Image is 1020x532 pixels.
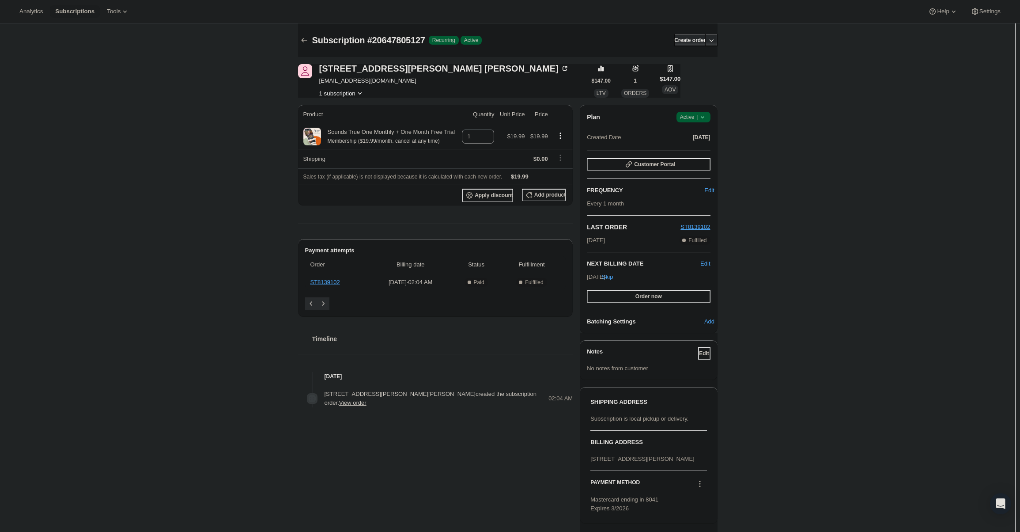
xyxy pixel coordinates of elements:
button: ST8139102 [680,223,710,232]
th: Price [527,105,550,124]
span: Active [680,113,707,122]
h2: FREQUENCY [587,186,708,195]
a: ST8139102 [680,224,710,230]
h4: [DATE] [298,372,573,381]
small: Membership ($19.99/month. cancel at any time) [328,138,440,144]
button: Apply discount [462,189,513,202]
button: Product actions [319,89,364,98]
h2: LAST ORDER [587,223,680,232]
h2: Plan [587,113,600,122]
span: No notes from customer [587,365,648,372]
span: | [696,114,698,121]
span: Apply discount [475,192,513,199]
span: $19.99 [511,173,529,180]
button: Subscriptions [50,5,100,18]
h3: BILLING ADDRESS [590,438,706,447]
span: Edit [699,350,709,357]
span: Order now [635,293,662,300]
h3: PAYMENT METHOD [590,479,640,491]
span: Add [704,317,714,326]
button: [DATE] [693,131,710,144]
span: [STREET_ADDRESS][PERSON_NAME][PERSON_NAME] created the subscription order. [325,391,536,406]
span: [DATE] [693,134,710,141]
span: AOV [665,87,676,93]
span: Fulfilled [525,279,543,286]
div: Open Intercom Messenger [990,493,1011,514]
button: Subscriptions [298,34,310,46]
span: Status [455,260,498,269]
div: Sounds True One Monthly + One Month Free Trial [321,128,455,145]
span: Create order [674,37,706,44]
nav: Pagination [305,297,566,310]
button: Skip [601,270,614,284]
h3: SHIPPING ADDRESS [590,398,706,407]
span: LTV [597,90,606,96]
button: Shipping actions [553,153,567,163]
span: Mastercard ending in 8041 Expires 3/2026 [590,496,658,512]
span: Analytics [19,8,43,15]
button: Tools [102,5,135,18]
button: 1 [629,75,642,87]
span: Subscriptions [55,8,94,15]
h2: Payment attempts [305,246,566,255]
button: Edit [703,183,716,198]
div: [STREET_ADDRESS][PERSON_NAME] [PERSON_NAME] [319,64,569,73]
button: Help [923,5,963,18]
span: $19.99 [507,133,525,140]
span: Fulfilled [688,237,706,244]
button: Edit [700,259,710,268]
span: Add product [534,191,566,198]
span: 1 [634,77,637,84]
button: Edit [698,347,710,360]
span: [DATE] · 02:04 AM [371,278,450,287]
span: 11 Hoyle Street Gonzalez [298,64,312,78]
span: $0.00 [533,156,548,162]
span: Active [464,37,479,44]
span: Every 1 month [587,200,624,207]
th: Shipping [298,149,459,168]
button: Product actions [553,131,567,141]
button: Create order [674,34,706,46]
span: [DATE] [587,236,605,245]
span: ORDERS [624,90,646,96]
th: Unit Price [497,105,527,124]
button: Add [703,315,716,329]
button: $147.00 [592,75,611,87]
span: Created Date [587,133,621,142]
span: Billing date [371,260,450,269]
span: $147.00 [660,75,680,84]
th: Product [298,105,459,124]
span: Edit [704,186,714,195]
h2: NEXT BILLING DATE [587,259,700,268]
a: View order [339,399,366,406]
span: Skip [602,273,613,281]
th: Quantity [459,105,497,124]
span: 02:04 AM [548,394,573,403]
button: Analytics [14,5,48,18]
span: Help [937,8,949,15]
span: Subscription #20647805127 [312,35,425,45]
button: Order now [587,290,710,303]
button: Add product [522,189,566,201]
span: [EMAIL_ADDRESS][DOMAIN_NAME] [319,76,569,85]
span: Settings [979,8,1001,15]
span: Sales tax (if applicable) is not displayed because it is calculated with each new order. [303,174,502,180]
span: $19.99 [530,133,548,140]
span: [DATE] · [587,274,608,280]
h2: Timeline [312,334,573,343]
a: ST8139102 [310,279,340,285]
span: Fulfillment [503,260,560,269]
span: $147.00 [592,77,611,84]
span: Subscription is local pickup or delivery. [590,415,688,422]
th: Order [305,255,369,274]
img: product img [303,128,321,145]
h6: Batching Settings [587,317,708,326]
button: Customer Portal [587,158,710,171]
span: Tools [107,8,121,15]
h3: Notes [587,347,698,360]
span: Customer Portal [634,161,675,168]
span: [STREET_ADDRESS][PERSON_NAME] [590,456,695,462]
span: Recurring [432,37,455,44]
